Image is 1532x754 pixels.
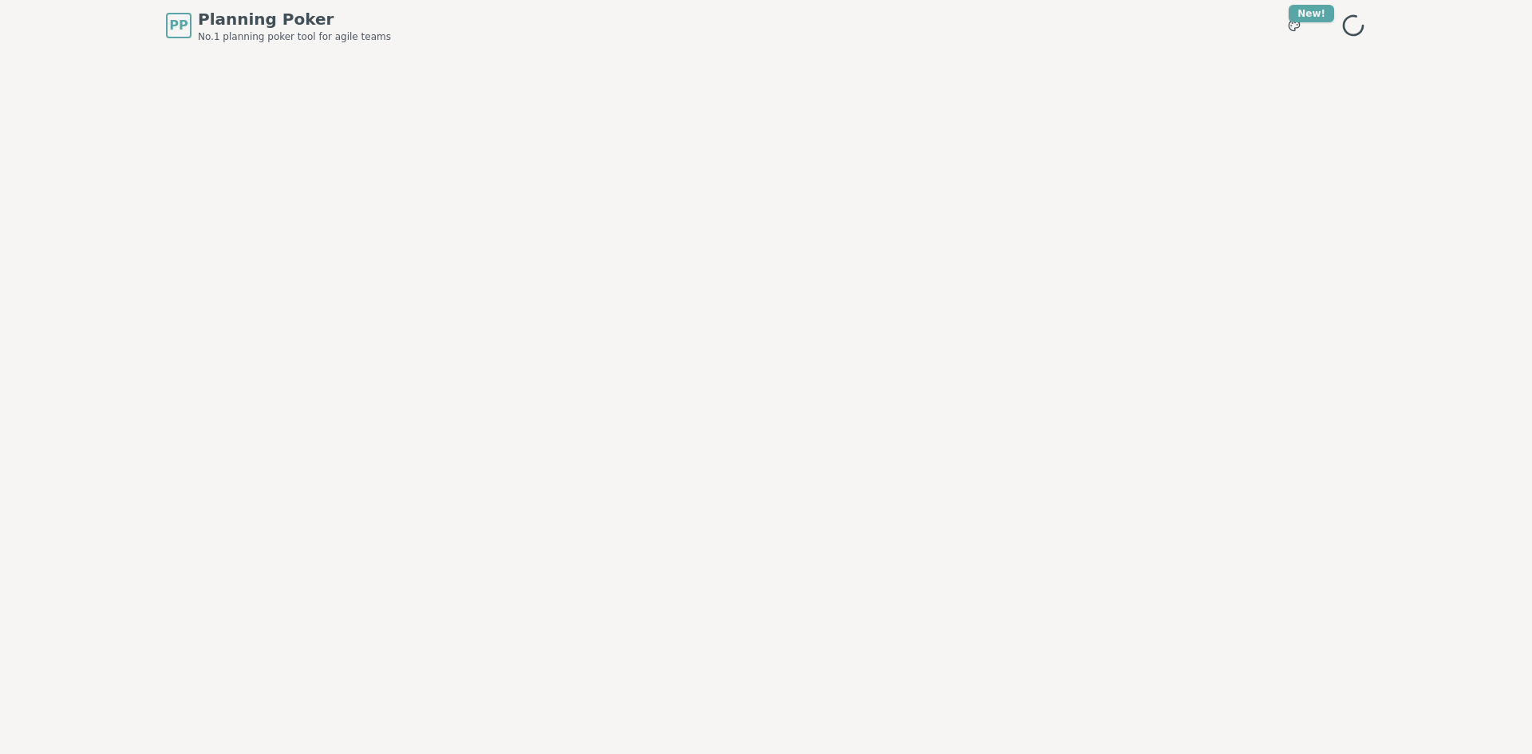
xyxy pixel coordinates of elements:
span: Planning Poker [198,8,391,30]
span: PP [169,16,188,35]
span: No.1 planning poker tool for agile teams [198,30,391,43]
div: New! [1289,5,1334,22]
a: PPPlanning PokerNo.1 planning poker tool for agile teams [166,8,391,43]
button: New! [1280,11,1309,40]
